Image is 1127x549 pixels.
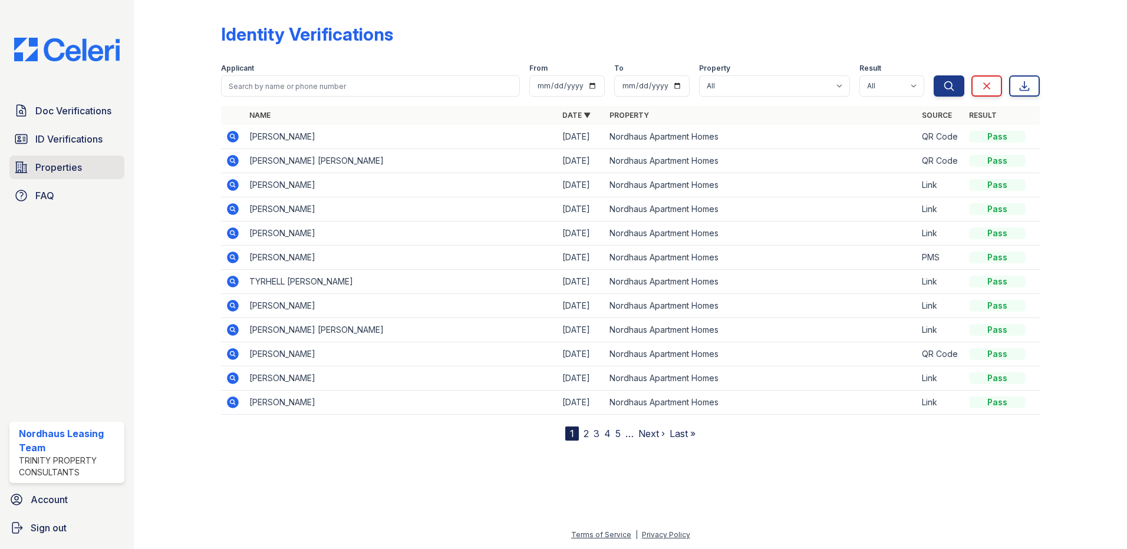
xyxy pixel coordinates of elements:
[245,149,558,173] td: [PERSON_NAME] [PERSON_NAME]
[558,318,605,342] td: [DATE]
[969,324,1026,336] div: Pass
[221,64,254,73] label: Applicant
[9,99,124,123] a: Doc Verifications
[605,270,918,294] td: Nordhaus Apartment Homes
[605,173,918,197] td: Nordhaus Apartment Homes
[35,160,82,174] span: Properties
[605,366,918,391] td: Nordhaus Apartment Homes
[9,127,124,151] a: ID Verifications
[35,104,111,118] span: Doc Verifications
[245,221,558,246] td: [PERSON_NAME]
[245,318,558,342] td: [PERSON_NAME] [PERSON_NAME]
[35,188,54,203] span: FAQ
[969,227,1026,239] div: Pass
[245,294,558,318] td: [PERSON_NAME]
[969,179,1026,191] div: Pass
[969,131,1026,143] div: Pass
[529,64,548,73] label: From
[917,149,964,173] td: QR Code
[9,184,124,207] a: FAQ
[969,203,1026,215] div: Pass
[638,428,665,439] a: Next ›
[969,372,1026,384] div: Pass
[635,530,638,539] div: |
[245,173,558,197] td: [PERSON_NAME]
[699,64,730,73] label: Property
[31,521,67,535] span: Sign out
[917,318,964,342] td: Link
[969,396,1026,408] div: Pass
[9,156,124,179] a: Properties
[615,428,621,439] a: 5
[571,530,631,539] a: Terms of Service
[565,426,579,441] div: 1
[19,426,120,455] div: Nordhaus Leasing Team
[917,366,964,391] td: Link
[969,252,1026,263] div: Pass
[917,246,964,270] td: PMS
[969,348,1026,360] div: Pass
[5,38,129,61] img: CE_Logo_Blue-a8612792a0a2168367f1c8372b55b34899dd931a85d93a1a3d3e32e68fde9ad4.png
[245,197,558,221] td: [PERSON_NAME]
[969,300,1026,312] div: Pass
[969,276,1026,287] div: Pass
[969,155,1026,167] div: Pass
[917,294,964,318] td: Link
[969,111,997,120] a: Result
[558,366,605,391] td: [DATE]
[558,246,605,270] td: [DATE]
[917,125,964,149] td: QR Code
[558,221,605,246] td: [DATE]
[245,342,558,366] td: [PERSON_NAME]
[605,391,918,415] td: Nordhaus Apartment Homes
[558,125,605,149] td: [DATE]
[605,318,918,342] td: Nordhaus Apartment Homes
[221,75,520,97] input: Search by name or phone number
[917,221,964,246] td: Link
[605,246,918,270] td: Nordhaus Apartment Homes
[605,197,918,221] td: Nordhaus Apartment Homes
[917,173,964,197] td: Link
[604,428,611,439] a: 4
[917,270,964,294] td: Link
[642,530,690,539] a: Privacy Policy
[625,426,634,441] span: …
[35,132,103,146] span: ID Verifications
[558,391,605,415] td: [DATE]
[245,246,558,270] td: [PERSON_NAME]
[922,111,952,120] a: Source
[558,270,605,294] td: [DATE]
[558,173,605,197] td: [DATE]
[245,391,558,415] td: [PERSON_NAME]
[670,428,696,439] a: Last »
[594,428,599,439] a: 3
[584,428,589,439] a: 2
[562,111,591,120] a: Date ▼
[558,197,605,221] td: [DATE]
[614,64,624,73] label: To
[249,111,271,120] a: Name
[19,455,120,478] div: Trinity Property Consultants
[5,488,129,511] a: Account
[605,221,918,246] td: Nordhaus Apartment Homes
[605,149,918,173] td: Nordhaus Apartment Homes
[5,516,129,540] a: Sign out
[605,125,918,149] td: Nordhaus Apartment Homes
[605,342,918,366] td: Nordhaus Apartment Homes
[917,342,964,366] td: QR Code
[558,342,605,366] td: [DATE]
[558,294,605,318] td: [DATE]
[609,111,649,120] a: Property
[917,391,964,415] td: Link
[245,366,558,391] td: [PERSON_NAME]
[605,294,918,318] td: Nordhaus Apartment Homes
[245,270,558,294] td: TYRHELL [PERSON_NAME]
[859,64,881,73] label: Result
[245,125,558,149] td: [PERSON_NAME]
[221,24,393,45] div: Identity Verifications
[31,492,68,507] span: Account
[558,149,605,173] td: [DATE]
[917,197,964,221] td: Link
